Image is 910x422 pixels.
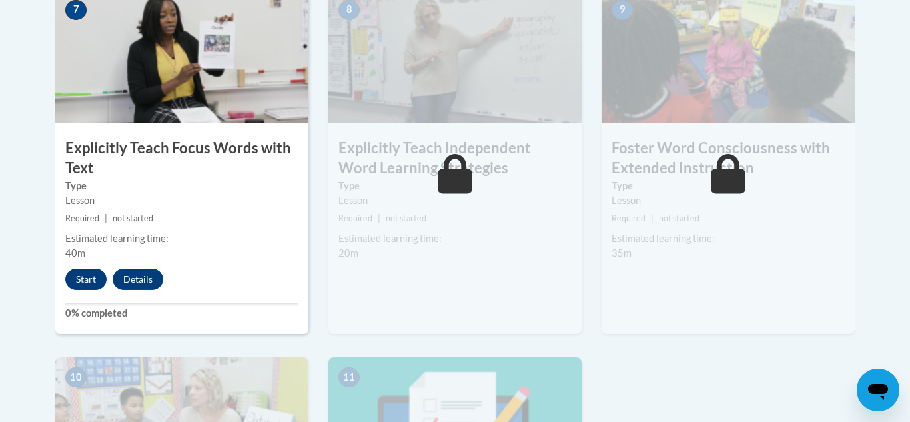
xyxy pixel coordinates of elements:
span: Required [338,213,372,223]
span: | [378,213,380,223]
h3: Foster Word Consciousness with Extended Instruction [602,138,855,179]
label: Type [338,179,572,193]
iframe: Button to launch messaging window [857,369,899,411]
button: Start [65,269,107,290]
h3: Explicitly Teach Focus Words with Text [55,138,308,179]
label: Type [612,179,845,193]
span: not started [386,213,426,223]
span: not started [113,213,153,223]
span: 40m [65,247,85,259]
span: 35m [612,247,632,259]
span: | [651,213,654,223]
div: Lesson [338,193,572,208]
span: 10 [65,367,87,387]
button: Details [113,269,163,290]
span: Required [612,213,646,223]
div: Lesson [65,193,298,208]
h3: Explicitly Teach Independent Word Learning Strategies [328,138,582,179]
div: Estimated learning time: [338,231,572,246]
span: 11 [338,367,360,387]
div: Lesson [612,193,845,208]
div: Estimated learning time: [65,231,298,246]
span: 20m [338,247,358,259]
span: not started [659,213,699,223]
span: Required [65,213,99,223]
label: Type [65,179,298,193]
label: 0% completed [65,306,298,321]
span: | [105,213,107,223]
div: Estimated learning time: [612,231,845,246]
